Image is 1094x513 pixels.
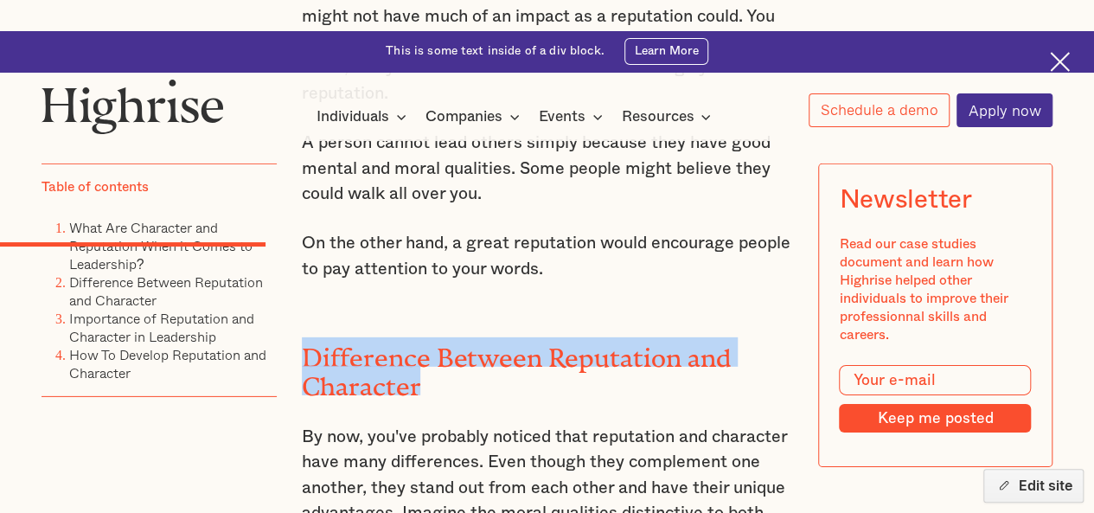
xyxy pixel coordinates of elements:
input: Your e-mail [839,365,1031,396]
a: Learn More [624,38,708,65]
button: Edit site [983,469,1084,503]
div: Table of contents [42,178,149,196]
p: On the other hand, a great reputation would encourage people to pay attention to your words. [302,231,793,282]
a: Difference Between Reputation and Character [69,272,263,311]
div: Events [539,106,585,127]
img: Cross icon [1050,52,1070,72]
div: Individuals [317,106,389,127]
div: Companies [425,106,502,127]
div: Events [539,106,608,127]
img: Highrise logo [42,79,224,134]
div: Resources [621,106,716,127]
h2: Difference Between Reputation and Character [302,337,793,395]
div: Read our case studies document and learn how Highrise helped other individuals to improve their p... [839,235,1031,344]
div: Newsletter [839,185,971,215]
div: Individuals [317,106,412,127]
div: Resources [621,106,694,127]
a: How To Develop Reputation and Character [69,344,266,383]
a: Importance of Reputation and Character in Leadership [69,308,254,347]
div: This is some text inside of a div block. [386,43,605,60]
form: Modal Form [839,365,1031,433]
a: Apply now [956,93,1052,127]
input: Keep me posted [839,404,1031,433]
p: A person cannot lead others simply because they have good mental and moral qualities. Some people... [302,131,793,208]
a: Schedule a demo [809,93,950,127]
div: Companies [425,106,525,127]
